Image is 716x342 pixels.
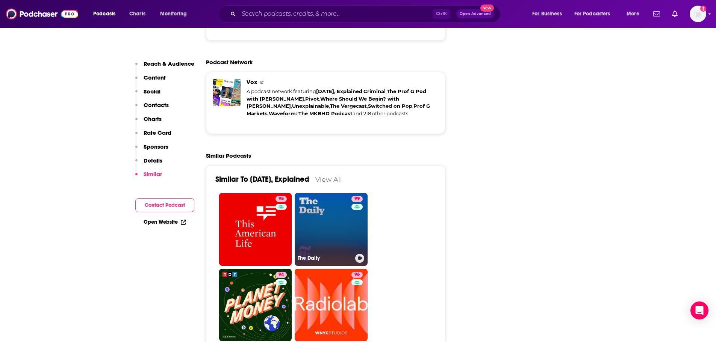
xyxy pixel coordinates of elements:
[135,157,162,171] button: Details
[206,59,253,66] h2: Podcast Network
[155,8,197,20] button: open menu
[456,9,494,18] button: Open AdvancedNew
[144,101,169,108] p: Contacts
[354,195,360,203] span: 99
[690,301,708,319] div: Open Intercom Messenger
[305,96,319,102] a: Pivot
[247,103,430,116] a: Prof G Markets
[211,74,224,86] img: Today, Explained
[219,97,231,109] img: Switched on Pop
[621,8,649,20] button: open menu
[315,175,342,183] a: View All
[279,271,284,279] span: 94
[88,8,125,20] button: open menu
[295,193,368,266] a: 99The Daily
[135,170,162,184] button: Similar
[532,9,562,19] span: For Business
[124,8,150,20] a: Charts
[247,96,399,109] a: Where Should We Begin? with [PERSON_NAME]
[135,88,160,102] button: Social
[412,103,413,109] span: ,
[351,196,363,202] a: 99
[247,88,439,117] div: A podcast network featuring and 218 other podcasts.
[144,170,162,178] p: Similar
[386,88,387,94] span: ,
[316,88,362,94] a: [DATE], Explained
[225,5,508,23] div: Search podcasts, credits, & more...
[627,9,639,19] span: More
[279,195,284,203] span: 95
[650,8,663,20] a: Show notifications dropdown
[239,8,433,20] input: Search podcasts, credits, & more...
[367,103,368,109] span: ,
[700,6,706,12] svg: Add a profile image
[669,8,681,20] a: Show notifications dropdown
[222,75,235,88] img: Criminal
[135,115,162,129] button: Charts
[135,143,168,157] button: Sponsors
[144,157,162,164] p: Details
[247,88,426,102] a: The Prof G Pod with [PERSON_NAME]
[268,110,269,116] span: ,
[144,74,166,81] p: Content
[144,60,194,67] p: Reach & Audience
[329,103,330,109] span: ,
[354,271,360,279] span: 96
[433,9,450,19] span: Ctrl K
[351,272,363,278] a: 96
[247,79,263,86] a: Vox
[362,88,363,94] span: ,
[690,6,706,22] span: Logged in as jfalkner
[135,74,166,88] button: Content
[213,79,241,106] a: Vox
[231,88,244,100] img: Unexplainable
[330,103,367,109] a: The Vergecast
[135,129,171,143] button: Rate Card
[160,9,187,19] span: Monitoring
[480,5,494,12] span: New
[690,6,706,22] button: Show profile menu
[219,193,292,266] a: 95
[135,60,194,74] button: Reach & Audience
[298,255,352,261] h3: The Daily
[144,115,162,122] p: Charts
[291,103,292,109] span: ,
[574,9,610,19] span: For Podcasters
[295,269,368,342] a: 96
[144,143,168,150] p: Sponsors
[206,152,251,159] h2: Similar Podcasts
[363,88,386,94] a: Criminal
[319,96,320,102] span: ,
[233,77,245,89] img: The Prof G Pod with Scott Galloway
[269,110,353,116] a: Waveform: The MKBHD Podcast
[460,12,491,16] span: Open Advanced
[368,103,412,109] a: Switched on Pop
[690,6,706,22] img: User Profile
[135,101,169,115] button: Contacts
[230,99,242,111] img: Prof G Markets
[219,269,292,342] a: 94
[304,96,305,102] span: ,
[220,86,233,98] img: Where Should We Begin? with Esther Perel
[144,129,171,136] p: Rate Card
[215,175,309,184] a: Similar To [DATE], Explained
[276,196,287,202] a: 95
[129,9,145,19] span: Charts
[144,88,160,95] p: Social
[135,198,194,212] button: Contact Podcast
[276,272,287,278] a: 94
[208,95,220,108] img: The Vergecast
[6,7,78,21] img: Podchaser - Follow, Share and Rate Podcasts
[292,103,329,109] a: Unexplainable
[93,9,115,19] span: Podcasts
[569,8,621,20] button: open menu
[209,84,222,97] img: Pivot
[144,219,186,225] a: Open Website
[527,8,571,20] button: open menu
